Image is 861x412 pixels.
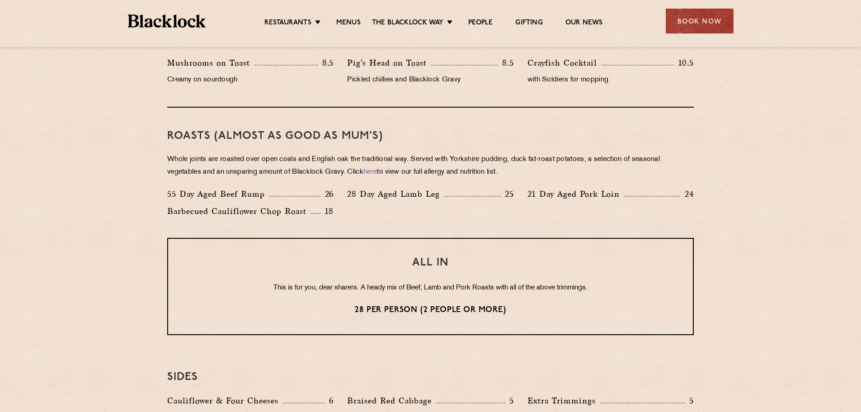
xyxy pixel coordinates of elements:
p: Braised Red Cabbage [347,394,436,407]
h3: Roasts (Almost as good as Mum's) [167,130,694,142]
p: This is for you, dear sharers. A heady mix of Beef, Lamb and Pork Roasts with all of the above tr... [186,282,675,294]
a: Our News [565,19,603,28]
a: The Blacklock Way [372,19,443,28]
img: BL_Textured_Logo-footer-cropped.svg [128,14,206,28]
p: Pickled chillies and Blacklock Gravy [347,74,513,86]
p: Whole joints are roasted over open coals and English oak the traditional way. Served with Yorkshi... [167,153,694,179]
p: Mushrooms on Toast [167,57,254,69]
p: Extra Trimmings [527,394,600,407]
p: 18 [320,205,334,217]
a: here [363,169,377,175]
p: 5 [685,395,694,407]
p: 26 [320,188,334,200]
p: Barbecued Cauliflower Chop Roast [167,205,311,218]
a: Restaurants [264,19,311,28]
a: Menus [336,19,361,28]
p: 5 [505,395,514,407]
p: 25 [500,188,514,200]
p: 6 [325,395,334,407]
p: Cauliflower & Four Cheeses [167,394,283,407]
a: Gifting [515,19,542,28]
p: 24 [680,188,694,200]
p: 28 Day Aged Lamb Leg [347,188,444,200]
h3: SIDES [167,371,694,383]
p: 28 per person (2 people or more) [186,304,675,316]
p: 55 Day Aged Beef Rump [167,188,269,200]
p: with Soldiers for mopping [527,74,694,86]
p: Creamy on sourdough [167,74,334,86]
div: Book Now [666,9,734,33]
p: 8.5 [318,57,334,69]
p: 8.5 [498,57,514,69]
p: 21 Day Aged Pork Loin [527,188,624,200]
p: Crayfish Cocktail [527,57,602,69]
p: 10.5 [674,57,694,69]
h3: ALL IN [186,257,675,269]
p: Pig’s Head on Toast [347,57,431,69]
a: People [468,19,493,28]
